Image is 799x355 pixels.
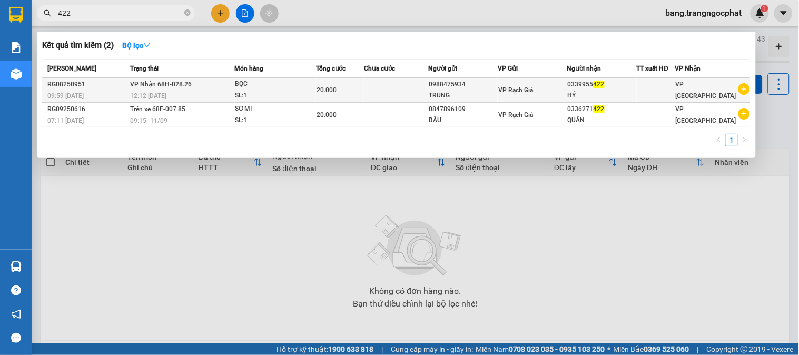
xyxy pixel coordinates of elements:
img: solution-icon [11,42,22,53]
span: 20.000 [317,86,337,94]
button: right [738,134,751,146]
span: 09:59 [DATE] [47,92,84,100]
div: 0339955 [568,79,636,90]
div: QUÂN [568,115,636,126]
span: VP [GEOGRAPHIC_DATA] [676,105,736,124]
span: VP Nhận [675,65,701,72]
h3: Kết quả tìm kiếm ( 2 ) [42,40,114,51]
img: warehouse-icon [11,261,22,272]
div: 0847896109 [429,104,497,115]
span: VP Rạch Giá [498,111,533,119]
div: RG08250951 [47,79,127,90]
span: close-circle [184,9,191,16]
span: right [741,136,747,143]
span: 09:15 - 11/09 [130,117,167,124]
span: notification [11,309,21,319]
div: RG09250616 [47,104,127,115]
span: 07:11 [DATE] [47,117,84,124]
div: SL: 1 [235,115,314,126]
span: Chưa cước [364,65,395,72]
span: VP Nhận 68H-028.26 [130,81,192,88]
span: VP Rạch Giá [498,86,533,94]
div: 0336271 [568,104,636,115]
div: BẦU [429,115,497,126]
span: VP Gửi [498,65,518,72]
span: search [44,9,51,17]
li: Next Page [738,134,751,146]
div: TRUNG [429,90,497,101]
li: 1 [725,134,738,146]
li: Previous Page [713,134,725,146]
span: plus-circle [738,108,750,120]
button: left [713,134,725,146]
span: down [143,42,151,49]
span: 422 [594,81,605,88]
span: Người gửi [428,65,457,72]
span: VP [GEOGRAPHIC_DATA] [676,81,736,100]
span: Món hàng [235,65,264,72]
span: [PERSON_NAME] [47,65,96,72]
span: Trên xe 68F-007.85 [130,105,185,113]
span: 422 [594,105,605,113]
img: logo-vxr [9,7,23,23]
strong: Bộ lọc [122,41,151,50]
span: close-circle [184,8,191,18]
img: warehouse-icon [11,68,22,80]
span: question-circle [11,285,21,295]
div: BỌC [235,78,314,90]
button: Bộ lọcdown [114,37,159,54]
span: left [716,136,722,143]
div: HỶ [568,90,636,101]
div: SL: 1 [235,90,314,102]
div: SƠMI [235,103,314,115]
span: Trạng thái [130,65,159,72]
div: 0988475934 [429,79,497,90]
input: Tìm tên, số ĐT hoặc mã đơn [58,7,182,19]
a: 1 [726,134,737,146]
span: 12:12 [DATE] [130,92,166,100]
span: plus-circle [738,83,750,95]
span: Tổng cước [316,65,346,72]
span: message [11,333,21,343]
span: Người nhận [567,65,601,72]
span: 20.000 [317,111,337,119]
span: TT xuất HĐ [637,65,669,72]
